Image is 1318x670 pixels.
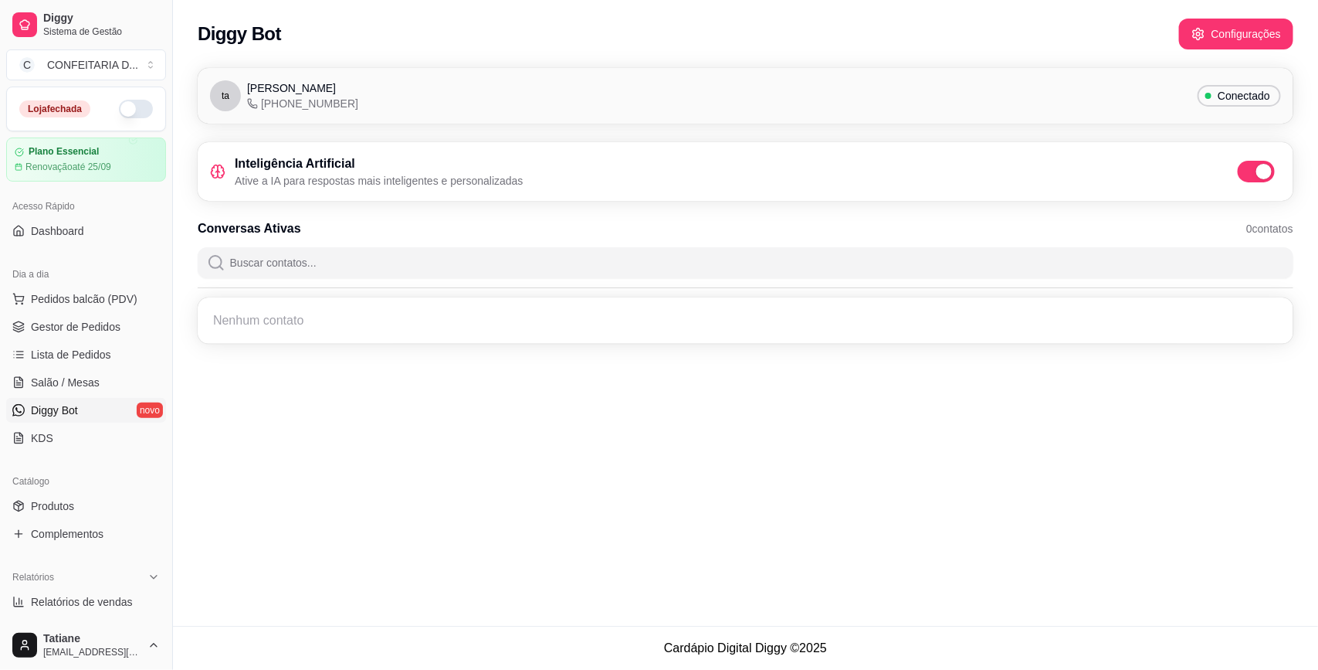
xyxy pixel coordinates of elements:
span: Gestor de Pedidos [31,319,120,335]
article: Renovação até 25/09 [25,161,111,173]
a: Gestor de Pedidos [6,315,166,339]
a: Complementos [6,522,166,546]
a: Produtos [6,494,166,519]
a: KDS [6,426,166,451]
span: Relatórios de vendas [31,594,133,610]
div: Loja fechada [19,100,90,117]
span: Lista de Pedidos [31,347,111,362]
button: Tatiane[EMAIL_ADDRESS][DOMAIN_NAME] [6,627,166,664]
span: Dashboard [31,223,84,239]
span: Sistema de Gestão [43,26,160,38]
span: Complementos [31,526,103,542]
footer: Cardápio Digital Diggy © 2025 [173,626,1318,670]
button: Configurações [1179,19,1293,49]
span: Diggy Bot [31,403,78,418]
span: Produtos [31,498,74,514]
a: Salão / Mesas [6,370,166,395]
span: [PHONE_NUMBER] [247,96,358,111]
span: Salão / Mesas [31,375,100,390]
span: Conectado [1211,88,1276,104]
a: Diggy Botnovo [6,398,166,423]
div: Acesso Rápido [6,194,166,219]
a: Relatórios de vendas [6,590,166,614]
span: ta [222,90,229,102]
span: Diggy [43,12,160,26]
a: Dashboard [6,219,166,243]
span: Tatiane [43,632,141,646]
article: Plano Essencial [29,146,99,158]
a: Lista de Pedidos [6,342,166,367]
div: Catálogo [6,469,166,494]
h2: Diggy Bot [198,22,281,46]
button: Pedidos balcão (PDV) [6,287,166,311]
p: Ative a IA para respostas mais inteligentes e personalizadas [235,173,523,189]
span: [PERSON_NAME] [247,80,336,96]
span: Pedidos balcão (PDV) [31,291,137,307]
h3: Conversas Ativas [198,219,301,238]
div: CONFEITARIA D ... [47,57,138,73]
div: Dia a dia [6,262,166,287]
h3: Inteligência Artificial [235,155,523,173]
span: KDS [31,430,53,446]
span: Relatórios [12,571,54,583]
a: Relatório de clientes [6,617,166,642]
input: Buscar contatos... [225,247,1284,278]
div: Nenhum contato [207,307,1284,335]
span: 0 contatos [1246,221,1293,236]
button: Select a team [6,49,166,80]
button: Alterar Status [119,100,153,118]
a: DiggySistema de Gestão [6,6,166,43]
a: Plano EssencialRenovaçãoaté 25/09 [6,138,166,182]
span: C [19,57,35,73]
span: [EMAIL_ADDRESS][DOMAIN_NAME] [43,646,141,658]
